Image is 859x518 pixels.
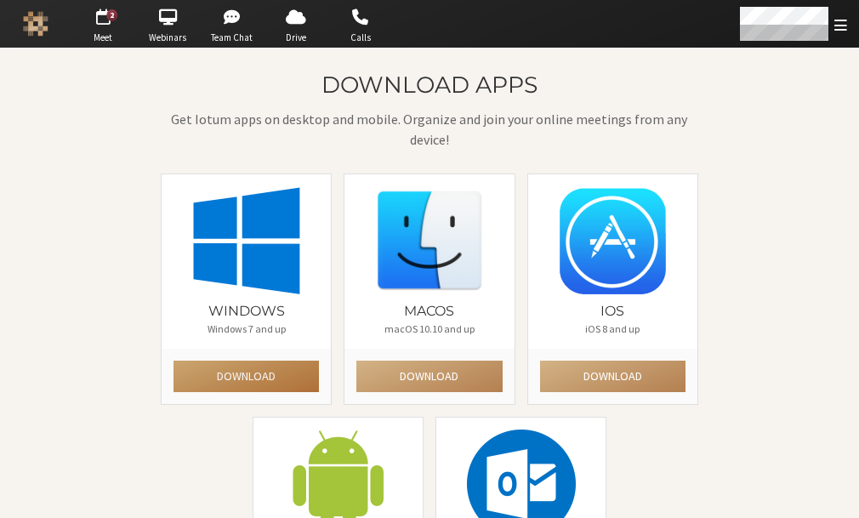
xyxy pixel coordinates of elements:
[331,31,390,45] span: Calls
[202,31,262,45] span: Team Chat
[174,361,319,392] button: Download
[558,186,667,295] img: [object Object]
[174,322,319,337] p: Windows 7 and up
[375,186,484,295] img: [object Object]
[266,31,326,45] span: Drive
[540,322,685,337] p: iOS 8 and up
[356,361,502,392] button: Download
[107,9,118,21] div: 2
[138,31,197,45] span: Webinars
[356,322,502,337] p: macOS 10.10 and up
[356,304,502,319] h4: macOS
[192,186,301,295] img: [object Object]
[161,109,697,150] p: Get Iotum apps on desktop and mobile. Organize and join your online meetings from any device!
[73,31,133,45] span: Meet
[540,304,685,319] h4: iOS
[540,361,685,392] button: Download
[23,11,48,37] img: Iotum
[174,304,319,319] h4: Windows
[161,72,697,97] h2: Download apps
